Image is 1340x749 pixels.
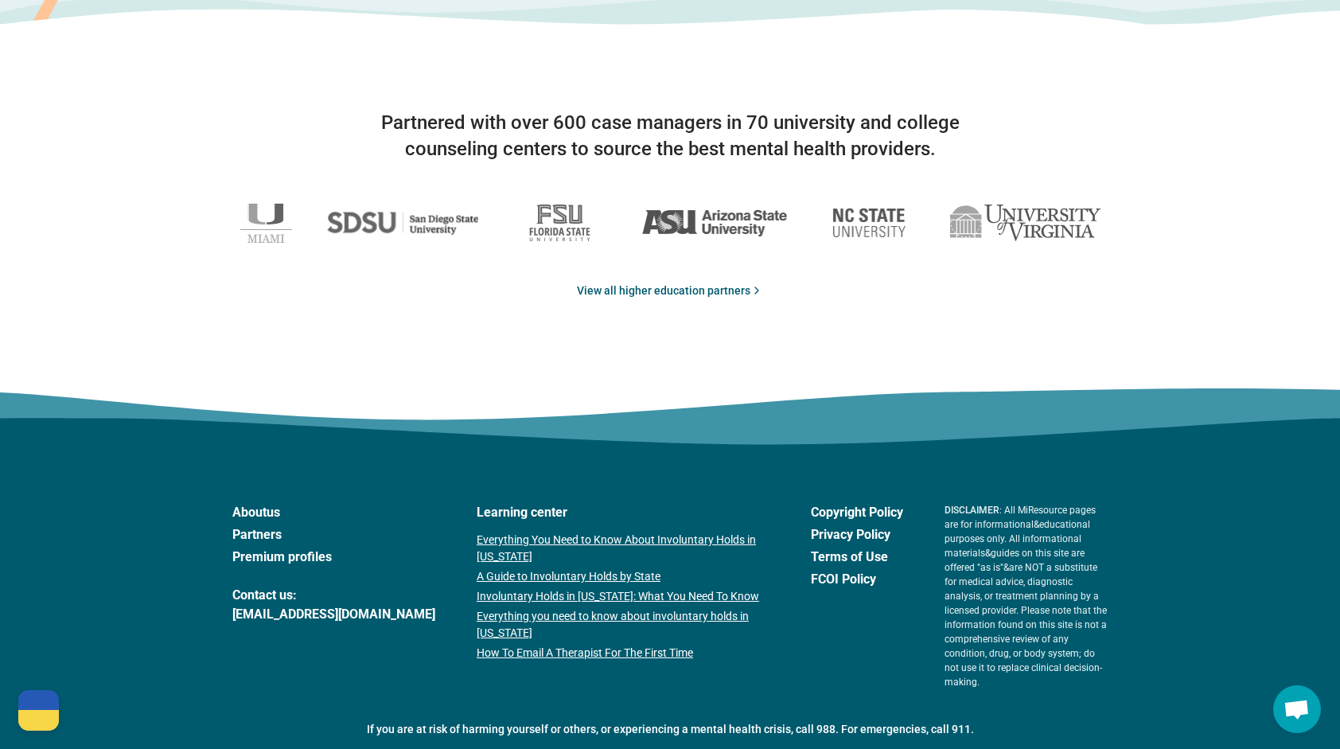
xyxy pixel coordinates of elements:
a: Learning center [477,503,769,522]
a: Terms of Use [811,548,903,567]
div: Open chat [1273,685,1321,733]
a: Aboutus [232,503,435,522]
a: Everything You Need to Know About Involuntary Holds in [US_STATE] [477,532,769,565]
img: Florida State University [513,195,606,251]
img: North Carolina State University [823,201,915,245]
a: Privacy Policy [811,525,903,544]
a: View all higher education partners [577,283,763,299]
a: A Guide to Involuntary Holds by State [477,568,769,585]
a: Everything you need to know about involuntary holds in [US_STATE] [477,608,769,642]
a: Premium profiles [232,548,435,567]
span: Contact us: [232,586,435,605]
a: Partners [232,525,435,544]
a: FCOI Policy [811,570,903,589]
a: [EMAIL_ADDRESS][DOMAIN_NAME] [232,605,435,624]
img: University of Miami [240,203,292,243]
a: Copyright Policy [811,503,903,522]
img: Arizona State University [641,209,788,236]
p: If you are at risk of harming yourself or others, or experiencing a mental health crisis, call 98... [232,721,1108,738]
a: How To Email A Therapist For The First Time [477,645,769,661]
span: DISCLAIMER [945,505,999,516]
p: : All MiResource pages are for informational & educational purposes only. All informational mater... [945,503,1108,689]
img: San Diego State University [327,205,478,241]
p: Partnered with over 600 case managers in 70 university and college counseling centers to source t... [352,110,988,163]
img: University of Virginia [950,205,1100,241]
a: Involuntary Holds in [US_STATE]: What You Need To Know [477,588,769,605]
